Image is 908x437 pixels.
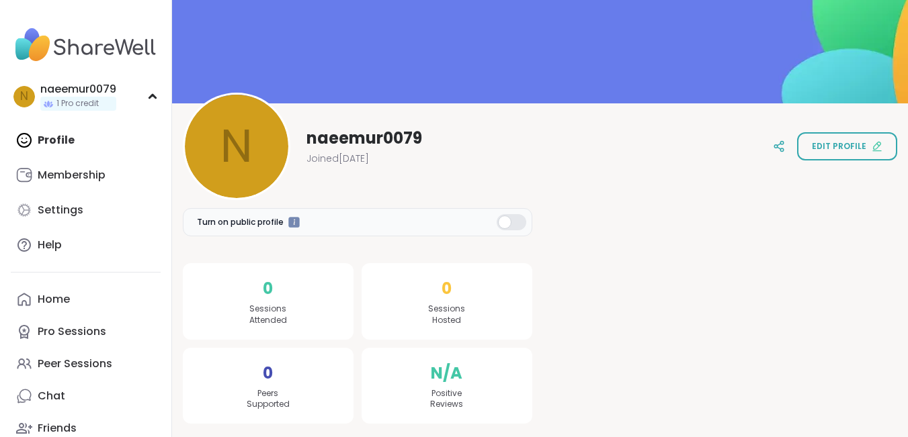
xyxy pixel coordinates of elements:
[431,361,462,385] span: N/A
[38,292,70,307] div: Home
[249,303,287,326] span: Sessions Attended
[197,216,284,228] span: Turn on public profile
[38,203,83,217] div: Settings
[306,128,422,149] span: naeemur0079
[430,388,463,411] span: Positive Reviews
[11,380,161,412] a: Chat
[11,348,161,380] a: Peer Sessions
[11,194,161,226] a: Settings
[428,303,465,326] span: Sessions Hosted
[11,283,161,315] a: Home
[442,277,452,301] span: 0
[38,389,65,403] div: Chat
[38,356,112,371] div: Peer Sessions
[38,168,106,183] div: Membership
[11,229,161,261] a: Help
[11,159,161,191] a: Membership
[797,132,897,160] button: Edit profile
[20,88,28,105] span: n
[38,421,77,436] div: Friends
[38,238,62,252] div: Help
[263,361,273,385] span: 0
[288,217,300,228] iframe: Spotlight
[56,98,99,109] span: 1 Pro credit
[11,315,161,348] a: Pro Sessions
[812,140,866,152] span: Edit profile
[247,388,290,411] span: Peers Supported
[11,21,161,68] img: ShareWell Nav Logo
[38,324,106,339] div: Pro Sessions
[40,82,116,97] div: naeemur0079
[263,277,273,301] span: 0
[306,152,369,165] span: Joined [DATE]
